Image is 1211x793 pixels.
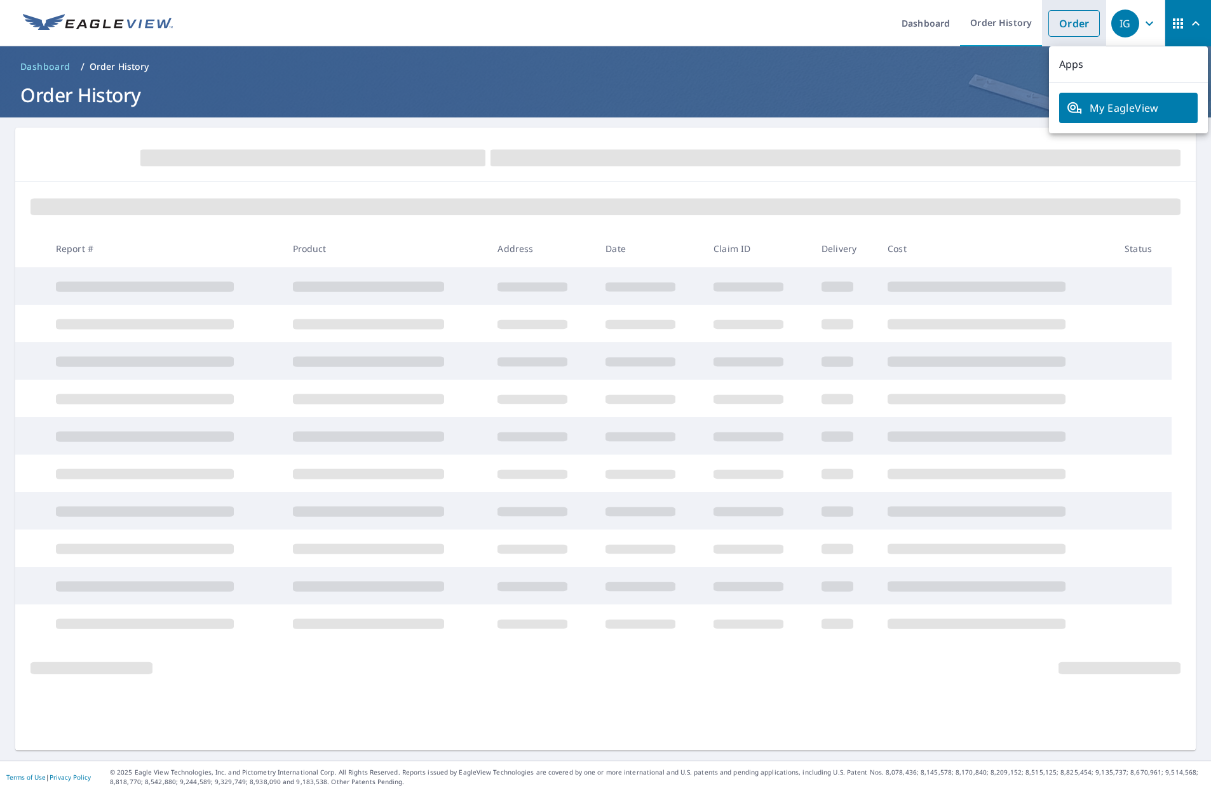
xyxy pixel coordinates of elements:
[1114,230,1172,267] th: Status
[1111,10,1139,37] div: IG
[595,230,703,267] th: Date
[20,60,71,73] span: Dashboard
[81,59,85,74] li: /
[15,57,76,77] a: Dashboard
[1049,46,1208,83] p: Apps
[1067,100,1190,116] span: My EagleView
[1059,93,1198,123] a: My EagleView
[90,60,149,73] p: Order History
[487,230,595,267] th: Address
[6,773,46,782] a: Terms of Use
[703,230,811,267] th: Claim ID
[46,230,283,267] th: Report #
[50,773,91,782] a: Privacy Policy
[15,57,1196,77] nav: breadcrumb
[110,768,1205,787] p: © 2025 Eagle View Technologies, Inc. and Pictometry International Corp. All Rights Reserved. Repo...
[811,230,877,267] th: Delivery
[6,773,91,781] p: |
[877,230,1114,267] th: Cost
[23,14,173,33] img: EV Logo
[15,82,1196,108] h1: Order History
[283,230,488,267] th: Product
[1048,10,1100,37] a: Order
